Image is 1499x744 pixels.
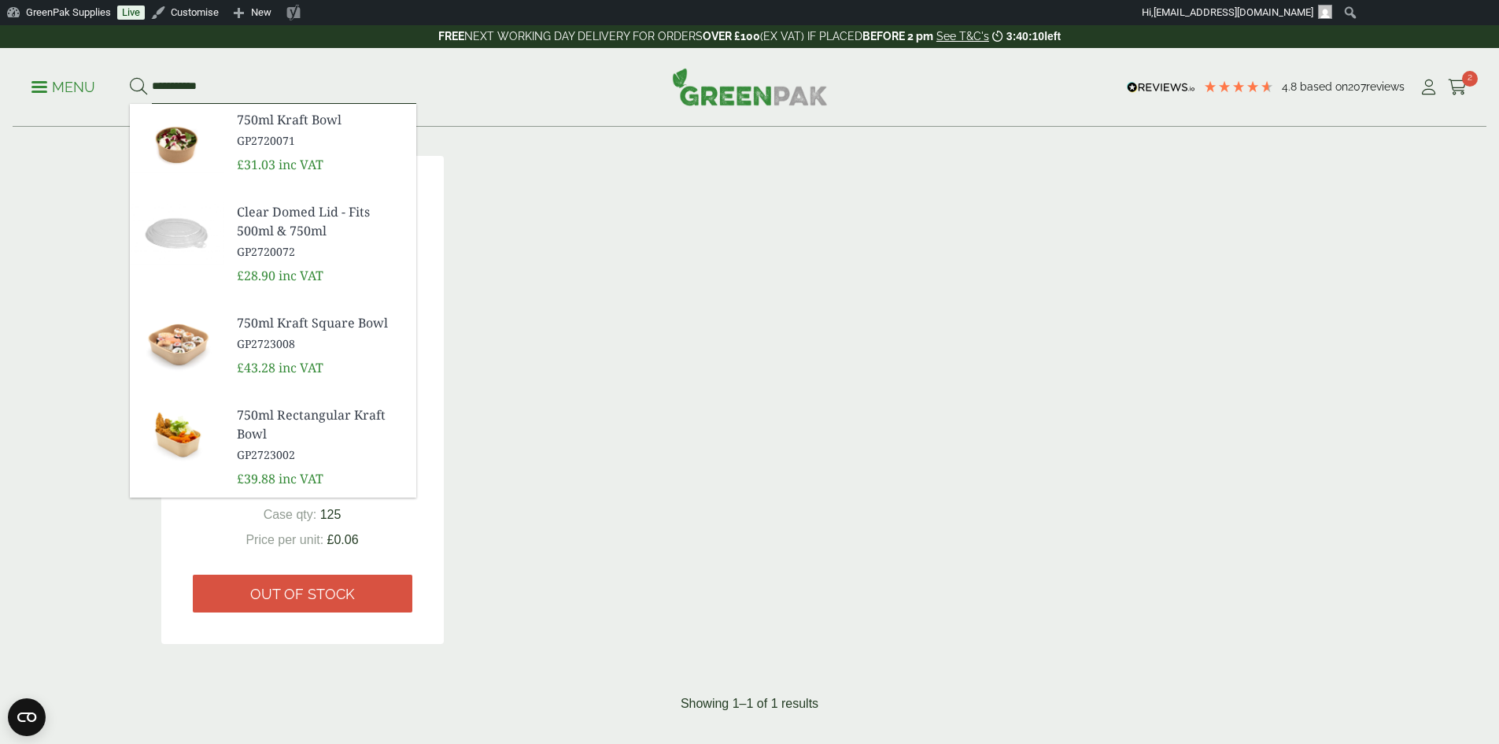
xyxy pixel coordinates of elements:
img: GP2720072 [130,196,224,272]
span: 207 [1348,80,1366,93]
span: 750ml Kraft Bowl [237,110,404,129]
span: Case qty: [264,508,317,521]
span: [EMAIL_ADDRESS][DOMAIN_NAME] [1154,6,1313,18]
img: GP2723002 [130,399,224,475]
span: GP2720071 [237,132,404,149]
span: GP2720072 [237,243,404,260]
span: £39.88 [237,470,275,487]
img: REVIEWS.io [1127,82,1195,93]
p: Menu [31,78,95,97]
span: inc VAT [279,359,323,376]
span: Based on [1300,80,1348,93]
strong: FREE [438,30,464,43]
a: 2 [1448,76,1468,99]
span: £43.28 [237,359,275,376]
a: Out of stock [193,575,412,613]
span: GP2723008 [237,335,404,352]
a: 750ml Rectangular Kraft Bowl GP2723002 [237,405,404,463]
i: Cart [1448,80,1468,95]
span: 125 [320,508,342,521]
a: See T&C's [936,30,989,43]
span: Out of stock [250,586,355,603]
i: My Account [1419,80,1438,95]
span: inc VAT [279,470,323,487]
button: Open CMP widget [8,698,46,736]
span: reviews [1366,80,1405,93]
span: £0.06 [327,533,359,546]
p: Showing 1–1 of 1 results [681,694,818,713]
span: GP2723002 [237,446,404,463]
img: GP2723008 [130,307,224,383]
span: 750ml Kraft Square Bowl [237,313,404,332]
a: 750ml Kraft Square Bowl GP2723008 [237,313,404,352]
span: 3:40:10 [1006,30,1044,43]
span: left [1044,30,1061,43]
span: £31.03 [237,156,275,173]
span: £28.90 [237,267,275,284]
span: 2 [1462,71,1478,87]
a: Clear Domed Lid - Fits 500ml & 750ml GP2720072 [237,202,404,260]
span: Clear Domed Lid - Fits 500ml & 750ml [237,202,404,240]
span: 4.8 [1282,80,1300,93]
span: Price per unit: [246,533,323,546]
a: Menu [31,78,95,94]
span: inc VAT [279,267,323,284]
strong: BEFORE 2 pm [862,30,933,43]
div: 4.79 Stars [1203,80,1274,94]
a: Live [117,6,145,20]
strong: OVER £100 [703,30,760,43]
span: inc VAT [279,156,323,173]
span: 750ml Rectangular Kraft Bowl [237,405,404,443]
a: 750ml Kraft Bowl GP2720071 [237,110,404,149]
img: GP2720071 [130,104,224,180]
img: GreenPak Supplies [672,68,828,105]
